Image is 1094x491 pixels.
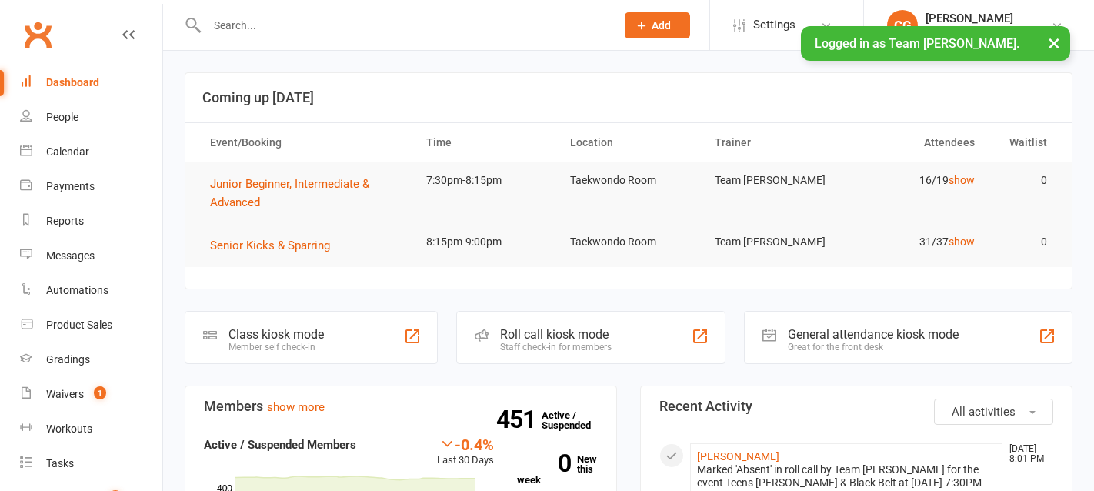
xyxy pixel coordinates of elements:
span: Settings [753,8,795,42]
input: Search... [202,15,605,36]
a: Automations [20,273,162,308]
strong: 451 [496,408,542,431]
span: 1 [94,386,106,399]
span: All activities [952,405,1016,419]
a: Clubworx [18,15,57,54]
a: [PERSON_NAME] [697,450,779,463]
a: show [949,174,975,186]
div: -0.4% [437,436,494,453]
div: Product Sales [46,319,112,331]
a: Product Sales [20,308,162,342]
div: Team [PERSON_NAME] [926,25,1036,39]
button: Senior Kicks & Sparring [210,236,341,255]
a: Gradings [20,342,162,377]
th: Waitlist [989,123,1061,162]
a: show more [267,400,325,414]
div: Gradings [46,353,90,366]
div: Last 30 Days [437,436,494,469]
div: Roll call kiosk mode [500,327,612,342]
span: Senior Kicks & Sparring [210,239,330,252]
span: Junior Beginner, Intermediate & Advanced [210,177,369,209]
th: Location [556,123,700,162]
div: Marked 'Absent' in roll call by Team [PERSON_NAME] for the event Teens [PERSON_NAME] & Black Belt... [697,463,996,489]
a: Dashboard [20,65,162,100]
button: All activities [934,399,1053,425]
a: Workouts [20,412,162,446]
td: 31/37 [845,224,989,260]
span: Logged in as Team [PERSON_NAME]. [815,36,1019,51]
td: 0 [989,162,1061,199]
h3: Members [204,399,598,414]
a: Payments [20,169,162,204]
button: Junior Beginner, Intermediate & Advanced [210,175,399,212]
a: Waivers 1 [20,377,162,412]
a: Reports [20,204,162,239]
h3: Coming up [DATE] [202,90,1055,105]
div: Staff check-in for members [500,342,612,352]
div: Messages [46,249,95,262]
td: Team [PERSON_NAME] [701,224,845,260]
a: Tasks [20,446,162,481]
div: CG [887,10,918,41]
div: People [46,111,78,123]
div: Calendar [46,145,89,158]
a: Messages [20,239,162,273]
a: 0New this week [517,454,599,485]
strong: 0 [517,452,571,475]
a: show [949,235,975,248]
time: [DATE] 8:01 PM [1002,444,1052,464]
div: Class kiosk mode [228,327,324,342]
strong: Active / Suspended Members [204,438,356,452]
th: Attendees [845,123,989,162]
td: Team [PERSON_NAME] [701,162,845,199]
td: 16/19 [845,162,989,199]
div: Payments [46,180,95,192]
h3: Recent Activity [659,399,1053,414]
div: Automations [46,284,108,296]
td: Taekwondo Room [556,224,700,260]
div: Tasks [46,457,74,469]
a: 451Active / Suspended [542,399,609,442]
th: Time [412,123,556,162]
td: 8:15pm-9:00pm [412,224,556,260]
div: [PERSON_NAME] [926,12,1036,25]
a: People [20,100,162,135]
span: Add [652,19,671,32]
td: 0 [989,224,1061,260]
div: Waivers [46,388,84,400]
div: General attendance kiosk mode [788,327,959,342]
a: Calendar [20,135,162,169]
td: 7:30pm-8:15pm [412,162,556,199]
div: Dashboard [46,76,99,89]
div: Great for the front desk [788,342,959,352]
div: Reports [46,215,84,227]
button: × [1040,26,1068,59]
div: Member self check-in [228,342,324,352]
th: Event/Booking [196,123,412,162]
th: Trainer [701,123,845,162]
td: Taekwondo Room [556,162,700,199]
div: Workouts [46,423,92,435]
button: Add [625,12,690,38]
